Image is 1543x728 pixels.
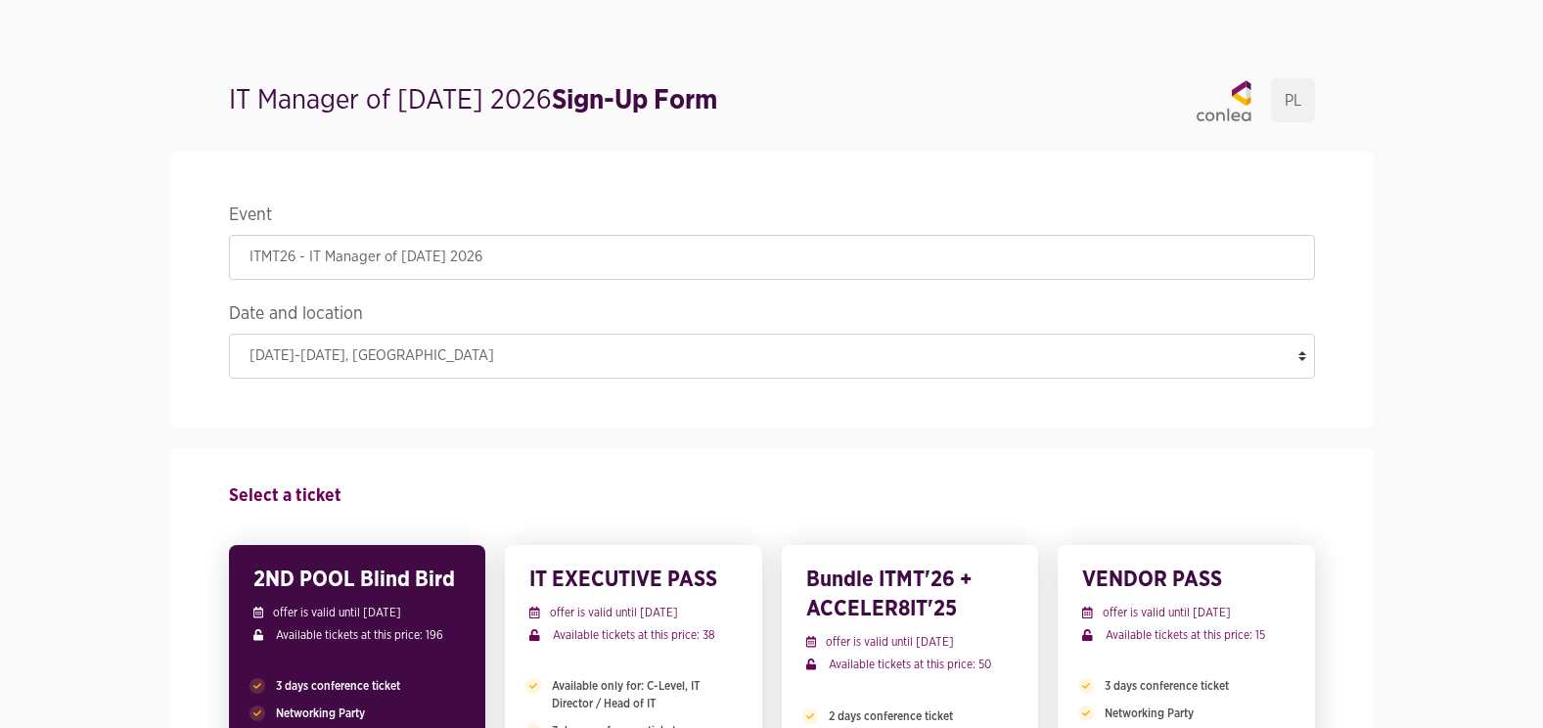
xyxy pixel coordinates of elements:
h1: IT Manager of [DATE] 2026 [229,81,717,120]
p: Available tickets at this price: 50 [806,656,1015,673]
span: 3 days conference ticket [276,677,400,695]
p: offer is valid until [DATE] [1082,604,1291,621]
legend: Date and location [229,299,1315,334]
legend: Event [229,201,1315,235]
a: PL [1271,78,1315,122]
p: Available tickets at this price: 196 [253,626,462,644]
p: offer is valid until [DATE] [806,633,1015,651]
input: ITMT26 - IT Manager of Tomorrow 2026 [229,235,1315,280]
h3: IT EXECUTIVE PASS [529,565,738,594]
p: offer is valid until [DATE] [253,604,462,621]
span: Networking Party [1105,705,1194,722]
h4: Select a ticket [229,477,1315,516]
p: offer is valid until [DATE] [529,604,738,621]
span: Available only for: C-Level, IT Director / Head of IT [552,677,738,712]
p: Available tickets at this price: 38 [529,626,738,644]
span: 3 days conference ticket [1105,677,1229,695]
span: 2 days conference ticket [829,707,953,725]
h3: 2ND POOL Blind Bird [253,565,462,594]
p: Available tickets at this price: 15 [1082,626,1291,644]
h3: Bundle ITMT'26 + ACCELER8IT'25 [806,565,1015,623]
strong: Sign-Up Form [552,87,717,114]
span: Networking Party [276,705,365,722]
h3: VENDOR PASS [1082,565,1291,594]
